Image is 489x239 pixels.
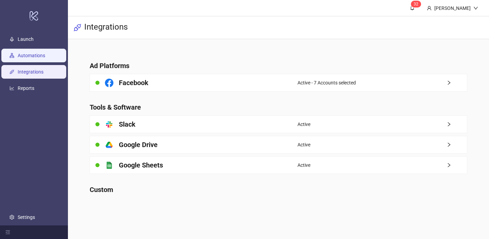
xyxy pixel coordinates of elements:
span: right [447,142,467,147]
span: menu-fold [5,230,10,235]
a: SlackActiveright [90,115,468,133]
span: 2 [416,2,418,6]
span: right [447,80,467,85]
span: Active [297,141,310,148]
h4: Facebook [119,78,148,87]
h4: Google Drive [119,140,158,149]
a: Settings [18,214,35,220]
a: Integrations [18,69,43,75]
span: Active [297,161,310,169]
a: Automations [18,53,45,58]
div: [PERSON_NAME] [432,4,473,12]
span: 3 [414,2,416,6]
span: Active - 7 Accounts selected [297,79,356,86]
span: down [473,6,478,11]
a: Google SheetsActiveright [90,156,468,174]
a: Reports [18,85,34,91]
h4: Google Sheets [119,160,163,170]
h4: Ad Platforms [90,61,468,70]
a: Launch [18,36,34,42]
h4: Custom [90,185,468,194]
h4: Tools & Software [90,102,468,112]
h3: Integrations [84,22,128,33]
a: FacebookActive - 7 Accounts selectedright [90,74,468,92]
h4: Slack [119,119,135,129]
span: api [73,23,81,32]
span: user [427,6,432,11]
span: right [447,122,467,127]
span: bell [410,5,415,10]
span: right [447,163,467,168]
span: Active [297,121,310,128]
a: Google DriveActiveright [90,136,468,154]
sup: 32 [411,1,421,7]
